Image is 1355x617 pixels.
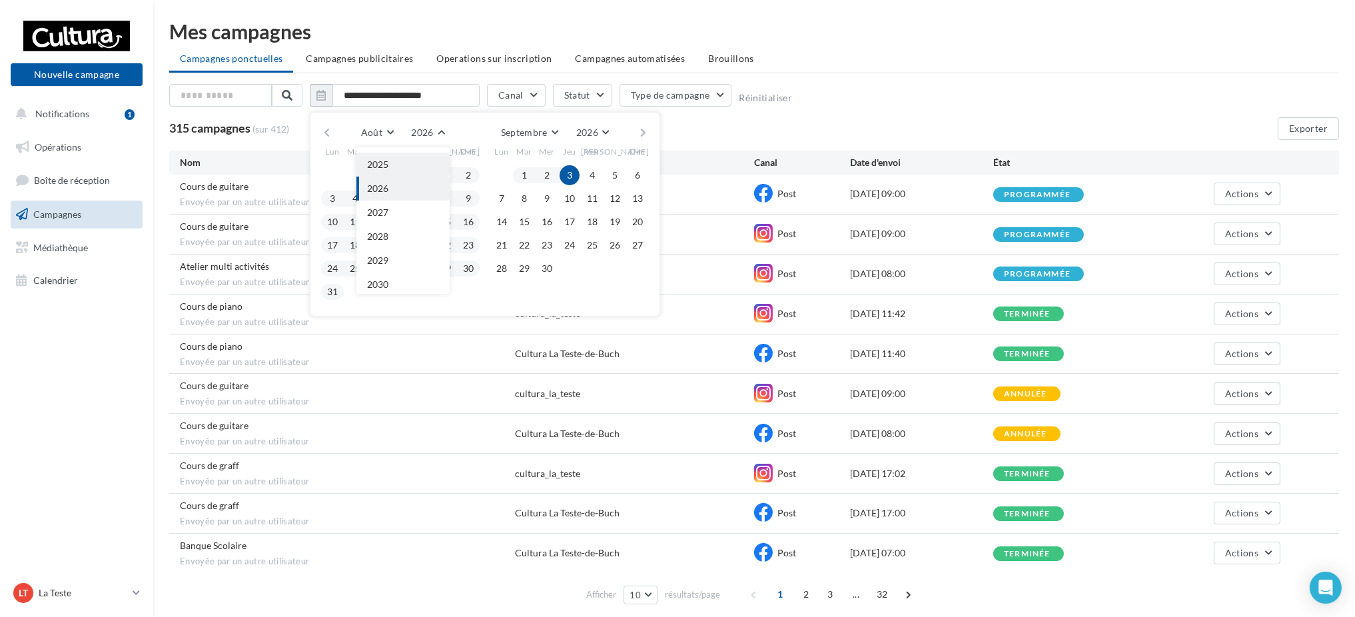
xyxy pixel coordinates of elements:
[169,121,250,135] span: 315 campagnes
[560,165,580,185] button: 3
[560,189,580,209] button: 10
[180,476,515,488] span: Envoyée par un autre utilisateur
[394,146,407,157] span: Jeu
[1278,117,1339,140] button: Exporter
[180,301,242,312] span: Cours de piano
[539,146,555,157] span: Mer
[180,396,515,408] span: Envoyée par un autre utilisateur
[412,146,480,157] span: [PERSON_NAME]
[560,212,580,232] button: 17
[492,189,512,209] button: 7
[819,584,841,605] span: 3
[850,267,994,281] div: [DATE] 08:00
[33,275,78,286] span: Calendrier
[514,235,534,255] button: 22
[35,108,89,119] span: Notifications
[345,189,365,209] button: 4
[180,516,515,528] span: Envoyée par un autre utilisateur
[11,580,143,606] a: LT La Teste
[1225,428,1258,439] span: Actions
[356,201,450,225] button: 2027
[345,212,365,232] button: 11
[322,259,342,279] button: 24
[605,212,625,232] button: 19
[1004,350,1051,358] div: terminée
[8,133,145,161] a: Opérations
[180,261,269,272] span: Atelier multi activités
[581,146,650,157] span: [PERSON_NAME]
[514,259,534,279] button: 29
[1225,348,1258,359] span: Actions
[582,189,602,209] button: 11
[180,540,246,551] span: Banque Scolaire
[795,584,817,605] span: 2
[605,189,625,209] button: 12
[515,427,620,440] div: Cultura La Teste-de-Buch
[345,259,365,279] button: 25
[665,588,720,601] span: résultats/page
[322,212,342,232] button: 10
[708,53,754,64] span: Brouillons
[563,146,576,157] span: Jeu
[1214,382,1280,405] button: Actions
[628,212,648,232] button: 20
[8,267,145,295] a: Calendrier
[1214,183,1280,205] button: Actions
[306,53,413,64] span: Campagnes publicitaires
[777,547,796,558] span: Post
[582,235,602,255] button: 25
[1004,470,1051,478] div: terminée
[537,235,557,255] button: 23
[516,146,532,157] span: Mar
[777,388,796,399] span: Post
[777,308,796,319] span: Post
[370,146,386,157] span: Mer
[537,165,557,185] button: 2
[367,231,388,242] span: 2028
[367,255,388,266] span: 2029
[1214,303,1280,325] button: Actions
[628,235,648,255] button: 27
[586,588,616,601] span: Afficher
[777,268,796,279] span: Post
[850,227,994,241] div: [DATE] 09:00
[458,259,478,279] button: 30
[19,586,28,600] span: LT
[180,436,515,448] span: Envoyée par un autre utilisateur
[8,201,145,229] a: Campagnes
[537,212,557,232] button: 16
[1214,263,1280,285] button: Actions
[1004,550,1051,558] div: terminée
[180,277,515,289] span: Envoyée par un autre utilisateur
[356,177,450,201] button: 2026
[458,165,478,185] button: 2
[515,506,620,520] div: Cultura La Teste-de-Buch
[39,586,127,600] p: La Teste
[1004,510,1051,518] div: terminée
[367,159,388,170] span: 2025
[458,235,478,255] button: 23
[576,53,685,64] span: Campagnes automatisées
[1004,270,1071,279] div: programmée
[322,282,342,302] button: 31
[850,467,994,480] div: [DATE] 17:02
[322,189,342,209] button: 3
[460,146,476,157] span: Dim
[777,468,796,479] span: Post
[458,212,478,232] button: 16
[850,187,994,201] div: [DATE] 09:00
[1310,572,1342,604] div: Open Intercom Messenger
[777,428,796,439] span: Post
[1214,422,1280,445] button: Actions
[487,84,546,107] button: Canal
[515,546,620,560] div: Cultura La Teste-de-Buch
[777,188,796,199] span: Post
[356,249,450,273] button: 2029
[777,228,796,239] span: Post
[1004,191,1071,199] div: programmée
[496,123,564,142] button: Septembre
[515,347,620,360] div: Cultura La Teste-de-Buch
[777,348,796,359] span: Post
[367,207,388,218] span: 2027
[436,53,552,64] span: Operations sur inscription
